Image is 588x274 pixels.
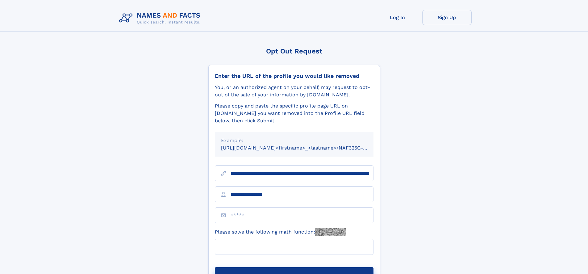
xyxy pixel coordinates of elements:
div: You, or an authorized agent on your behalf, may request to opt-out of the sale of your informatio... [215,84,373,99]
img: Logo Names and Facts [117,10,206,27]
div: Enter the URL of the profile you would like removed [215,73,373,79]
a: Log In [373,10,422,25]
small: [URL][DOMAIN_NAME]<firstname>_<lastname>/NAF325G-xxxxxxxx [221,145,385,151]
a: Sign Up [422,10,472,25]
label: Please solve the following math function: [215,228,346,236]
div: Opt Out Request [208,47,380,55]
div: Example: [221,137,367,144]
div: Please copy and paste the specific profile page URL on [DOMAIN_NAME] you want removed into the Pr... [215,102,373,124]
